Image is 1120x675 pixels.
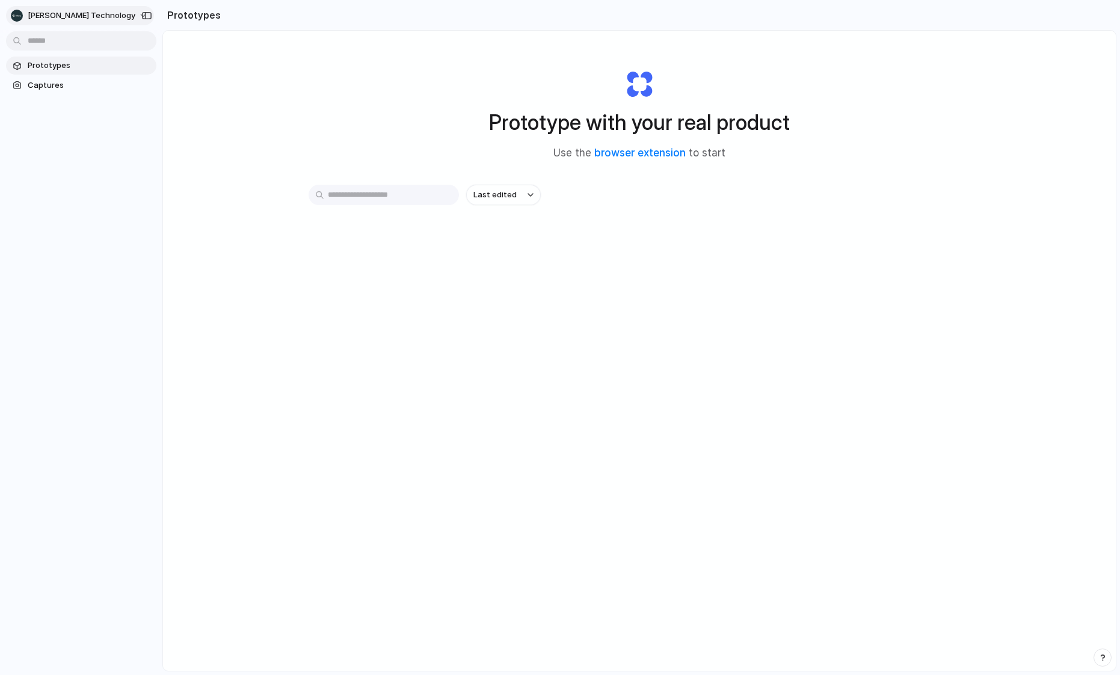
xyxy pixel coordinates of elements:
[28,79,152,91] span: Captures
[466,185,541,205] button: Last edited
[473,189,517,201] span: Last edited
[28,60,152,72] span: Prototypes
[594,147,686,159] a: browser extension
[489,106,790,138] h1: Prototype with your real product
[162,8,221,22] h2: Prototypes
[553,146,725,161] span: Use the to start
[28,10,135,22] span: [PERSON_NAME] Technology
[6,76,156,94] a: Captures
[6,6,154,25] button: [PERSON_NAME] Technology
[6,57,156,75] a: Prototypes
